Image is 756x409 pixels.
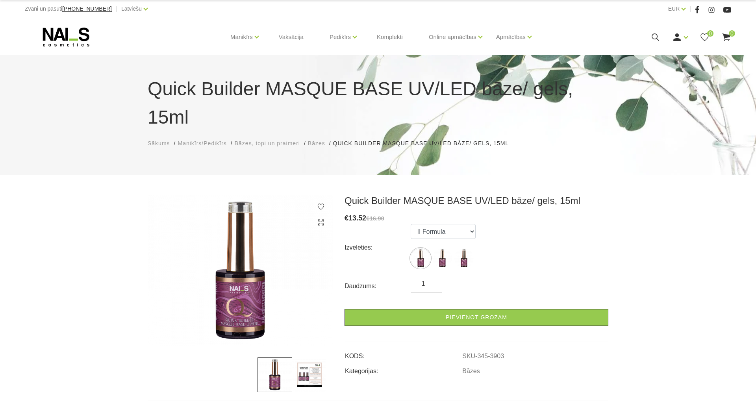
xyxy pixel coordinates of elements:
[345,346,462,361] td: KODS:
[345,309,608,326] a: Pievienot grozam
[462,353,504,360] a: SKU-345-3903
[272,18,310,56] a: Vaksācija
[121,4,142,13] a: Latviešu
[345,241,411,254] div: Izvēlēties:
[25,4,112,14] div: Zvani un pasūti
[178,140,226,146] span: Manikīrs/Pedikīrs
[348,214,366,222] span: 13.52
[292,357,327,392] img: ...
[62,6,112,12] a: [PHONE_NUMBER]
[233,332,241,339] button: 1 of 2
[178,139,226,148] a: Manikīrs/Pedikīrs
[454,248,474,268] img: ...
[411,248,430,268] img: ...
[245,334,249,338] button: 2 of 2
[258,357,292,392] img: ...
[230,21,253,53] a: Manikīrs
[668,4,680,13] a: EUR
[148,75,608,131] h1: Quick Builder MASQUE BASE UV/LED bāze/ gels, 15ml
[333,139,517,148] li: Quick Builder MASQUE BASE UV/LED bāze/ gels, 15ml
[429,21,476,53] a: Online apmācības
[345,280,411,292] div: Daudzums:
[707,30,713,37] span: 0
[729,30,735,37] span: 0
[308,140,325,146] span: Bāzes
[721,32,731,42] a: 0
[366,215,384,222] s: €16.90
[700,32,710,42] a: 0
[345,195,608,207] h3: Quick Builder MASQUE BASE UV/LED bāze/ gels, 15ml
[148,140,170,146] span: Sākums
[496,21,526,53] a: Apmācības
[308,139,325,148] a: Bāzes
[345,361,462,376] td: Kategorijas:
[235,139,300,148] a: Bāzes, topi un praimeri
[148,139,170,148] a: Sākums
[345,214,348,222] span: €
[432,248,452,268] img: ...
[148,195,333,346] img: ...
[689,4,691,14] span: |
[462,368,480,375] a: Bāzes
[330,21,351,53] a: Pedikīrs
[371,18,409,56] a: Komplekti
[235,140,300,146] span: Bāzes, topi un praimeri
[116,4,117,14] span: |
